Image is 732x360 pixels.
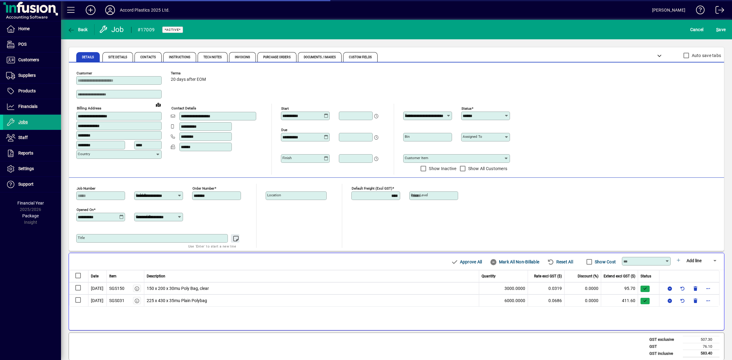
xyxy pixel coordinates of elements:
[405,113,412,117] mat-label: Type
[646,343,683,350] td: GST
[281,106,289,111] mat-label: Start
[18,104,38,109] span: Financials
[504,298,525,304] span: 6000.0000
[448,256,484,267] button: Approve All
[144,282,479,294] td: 150 x 200 x 30mu Poly Bag, clear
[652,5,685,15] div: [PERSON_NAME]
[703,283,713,293] button: More options
[689,24,705,35] button: Cancel
[504,285,525,292] span: 3000.0000
[91,273,99,279] span: Date
[108,56,127,59] span: Site Details
[17,201,44,205] span: Financial Year
[691,1,705,21] a: Knowledge Base
[646,336,683,343] td: GST exclusive
[18,135,28,140] span: Staff
[192,186,214,191] mat-label: Order number
[534,273,562,279] span: Rate excl GST ($)
[136,214,152,219] mat-label: Opened by
[88,294,107,307] td: [DATE]
[3,21,61,37] a: Home
[487,256,542,267] button: Mark All Non-Billable
[711,1,724,21] a: Logout
[545,256,576,267] button: Reset All
[405,134,410,139] mat-label: Bin
[703,296,713,305] button: More options
[18,151,33,155] span: Reports
[463,134,482,139] mat-label: Assigned to
[683,336,719,343] td: 507.30
[646,350,683,357] td: GST inclusive
[18,42,27,47] span: POS
[169,56,190,59] span: Instructions
[3,161,61,176] a: Settings
[411,193,428,197] mat-label: Price Level
[482,273,496,279] span: Quantity
[77,71,92,75] mat-label: Customer
[352,186,392,191] mat-label: Default Freight (excl GST)
[120,5,170,15] div: Accord Plastics 2025 Ltd.
[3,177,61,192] a: Support
[528,294,565,307] td: 0.0686
[687,258,701,263] span: Add line
[61,24,95,35] app-page-header-button: Back
[3,68,61,83] a: Suppliers
[405,156,428,160] mat-label: Customer Item
[188,243,236,250] mat-hint: Use 'Enter' to start a new line
[18,119,28,124] span: Jobs
[203,56,222,59] span: Tech Notes
[601,294,638,307] td: 411.60
[601,282,638,294] td: 95.70
[77,208,94,212] mat-label: Opened On
[715,24,727,35] button: Save
[153,100,163,109] a: View on map
[78,236,85,240] mat-label: Title
[235,56,250,59] span: Invoicing
[547,257,573,267] span: Reset All
[604,273,635,279] span: Extend excl GST ($)
[82,56,94,59] span: Details
[99,25,125,34] div: Job
[18,88,36,93] span: Products
[144,294,479,307] td: 225 x 430 x 35mu Plain Polybag
[18,166,34,171] span: Settings
[140,56,156,59] span: Contacts
[138,25,155,35] div: #17009
[171,77,206,82] span: 20 days after EOM
[467,166,508,172] label: Show All Customers
[565,282,601,294] td: 0.0000
[109,298,124,304] div: SGS031
[690,25,704,34] span: Cancel
[3,130,61,145] a: Staff
[171,71,207,75] span: Terms
[282,156,292,160] mat-label: Finish
[565,294,601,307] td: 0.0000
[147,273,165,279] span: Description
[461,106,472,111] mat-label: Status
[136,193,148,197] mat-label: Sold by
[683,343,719,350] td: 76.10
[3,37,61,52] a: POS
[594,259,616,265] label: Show Cost
[3,99,61,114] a: Financials
[3,146,61,161] a: Reports
[451,257,482,267] span: Approve All
[67,27,88,32] span: Back
[3,84,61,99] a: Products
[691,52,721,59] label: Auto save tabs
[304,56,336,59] span: Documents / Images
[3,52,61,68] a: Customers
[490,257,539,267] span: Mark All Non-Billable
[22,213,39,218] span: Package
[281,128,287,132] mat-label: Due
[683,350,719,357] td: 583.40
[528,282,565,294] td: 0.0319
[77,186,95,191] mat-label: Job number
[640,273,651,279] span: Status
[66,24,89,35] button: Back
[263,56,291,59] span: Purchase Orders
[428,166,456,172] label: Show Inactive
[88,282,107,294] td: [DATE]
[18,73,36,78] span: Suppliers
[18,182,34,187] span: Support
